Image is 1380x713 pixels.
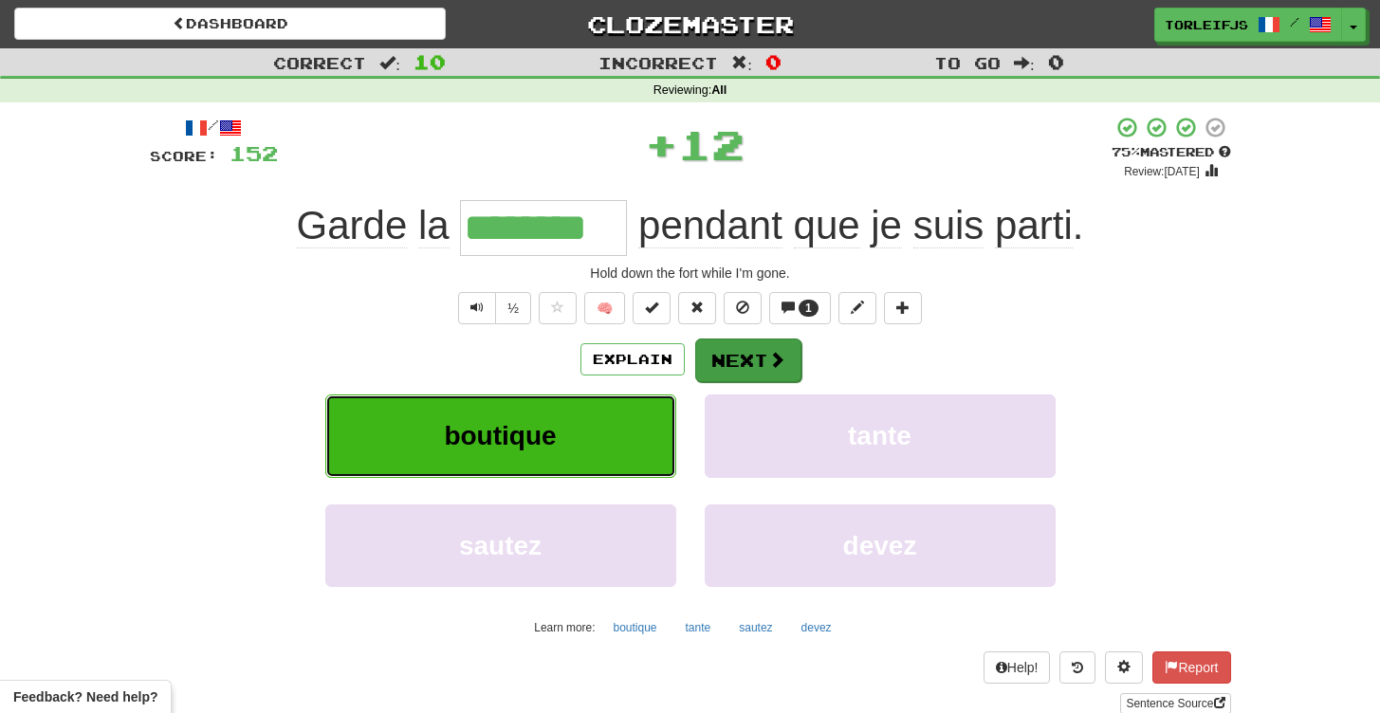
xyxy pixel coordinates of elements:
[913,203,984,248] span: suis
[1014,55,1035,71] span: :
[1124,165,1200,178] small: Review: [DATE]
[765,50,782,73] span: 0
[297,203,408,248] span: Garde
[598,53,718,72] span: Incorrect
[150,116,278,139] div: /
[325,504,676,587] button: sautez
[418,203,450,248] span: la
[695,338,801,382] button: Next
[150,148,218,164] span: Score:
[1290,15,1299,28] span: /
[580,343,685,375] button: Explain
[458,292,496,324] button: Play sentence audio (ctl+space)
[705,504,1056,587] button: devez
[871,203,902,248] span: je
[1152,651,1230,684] button: Report
[539,292,577,324] button: Favorite sentence (alt+f)
[638,203,782,248] span: pendant
[645,116,678,173] span: +
[230,141,278,165] span: 152
[1112,144,1231,161] div: Mastered
[794,203,860,248] span: que
[934,53,1001,72] span: To go
[1154,8,1342,42] a: TorleifJS /
[459,531,542,560] span: sautez
[984,651,1051,684] button: Help!
[724,292,762,324] button: Ignore sentence (alt+i)
[791,613,842,642] button: devez
[843,531,917,560] span: devez
[584,292,625,324] button: 🧠
[995,203,1073,248] span: parti
[325,394,676,477] button: boutique
[1165,16,1248,33] span: TorleifJS
[454,292,531,324] div: Text-to-speech controls
[728,613,782,642] button: sautez
[1112,144,1140,159] span: 75 %
[379,55,400,71] span: :
[838,292,876,324] button: Edit sentence (alt+d)
[495,292,531,324] button: ½
[627,203,1083,248] span: .
[633,292,671,324] button: Set this sentence to 100% Mastered (alt+m)
[13,687,157,706] span: Open feedback widget
[474,8,906,41] a: Clozemaster
[414,50,446,73] span: 10
[848,421,911,450] span: tante
[805,302,812,315] span: 1
[731,55,752,71] span: :
[1048,50,1064,73] span: 0
[678,292,716,324] button: Reset to 0% Mastered (alt+r)
[444,421,556,450] span: boutique
[769,292,831,324] button: 1
[534,621,595,634] small: Learn more:
[884,292,922,324] button: Add to collection (alt+a)
[14,8,446,40] a: Dashboard
[678,120,745,168] span: 12
[675,613,722,642] button: tante
[602,613,667,642] button: boutique
[1059,651,1095,684] button: Round history (alt+y)
[150,264,1231,283] div: Hold down the fort while I'm gone.
[273,53,366,72] span: Correct
[711,83,727,97] strong: All
[705,394,1056,477] button: tante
